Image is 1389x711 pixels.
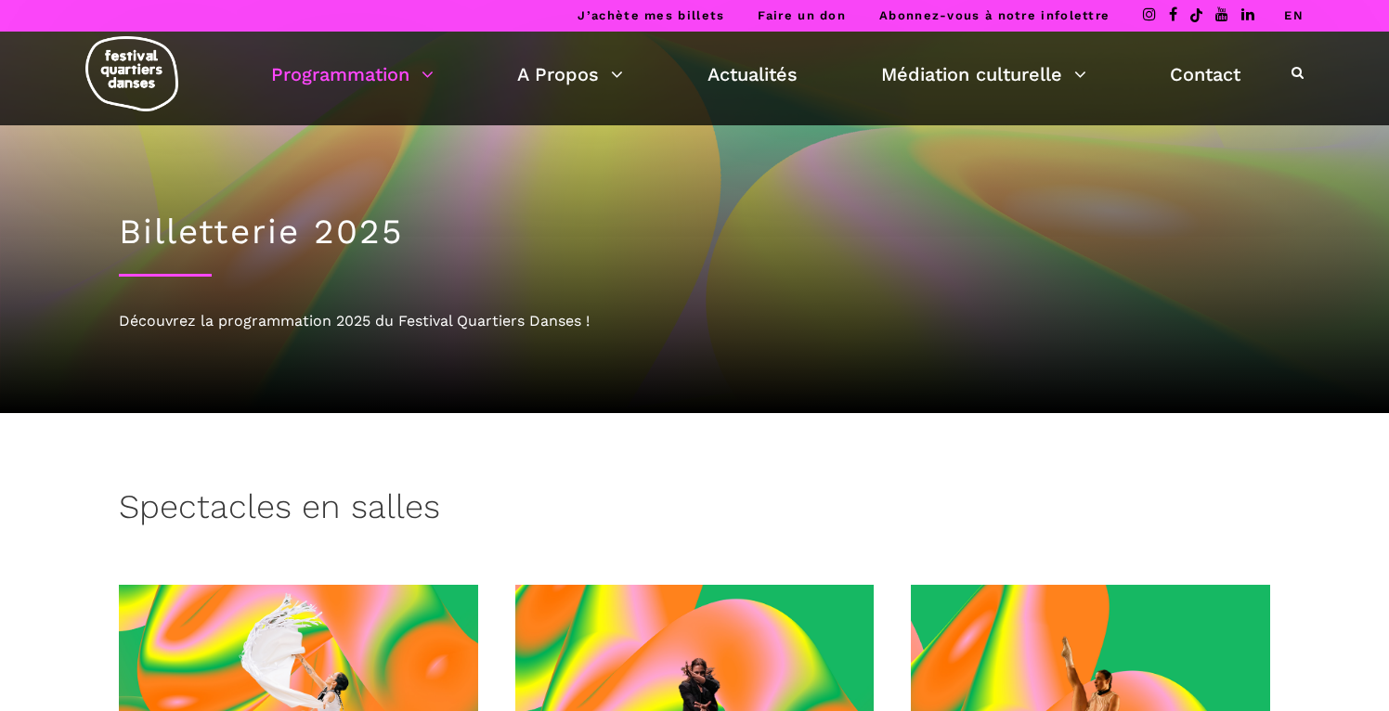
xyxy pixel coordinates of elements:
[119,212,1270,252] h1: Billetterie 2025
[1170,58,1240,90] a: Contact
[707,58,798,90] a: Actualités
[1284,8,1304,22] a: EN
[578,8,724,22] a: J’achète mes billets
[517,58,623,90] a: A Propos
[758,8,846,22] a: Faire un don
[119,309,1270,333] div: Découvrez la programmation 2025 du Festival Quartiers Danses !
[119,487,440,534] h3: Spectacles en salles
[85,36,178,111] img: logo-fqd-med
[881,58,1086,90] a: Médiation culturelle
[879,8,1110,22] a: Abonnez-vous à notre infolettre
[271,58,434,90] a: Programmation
